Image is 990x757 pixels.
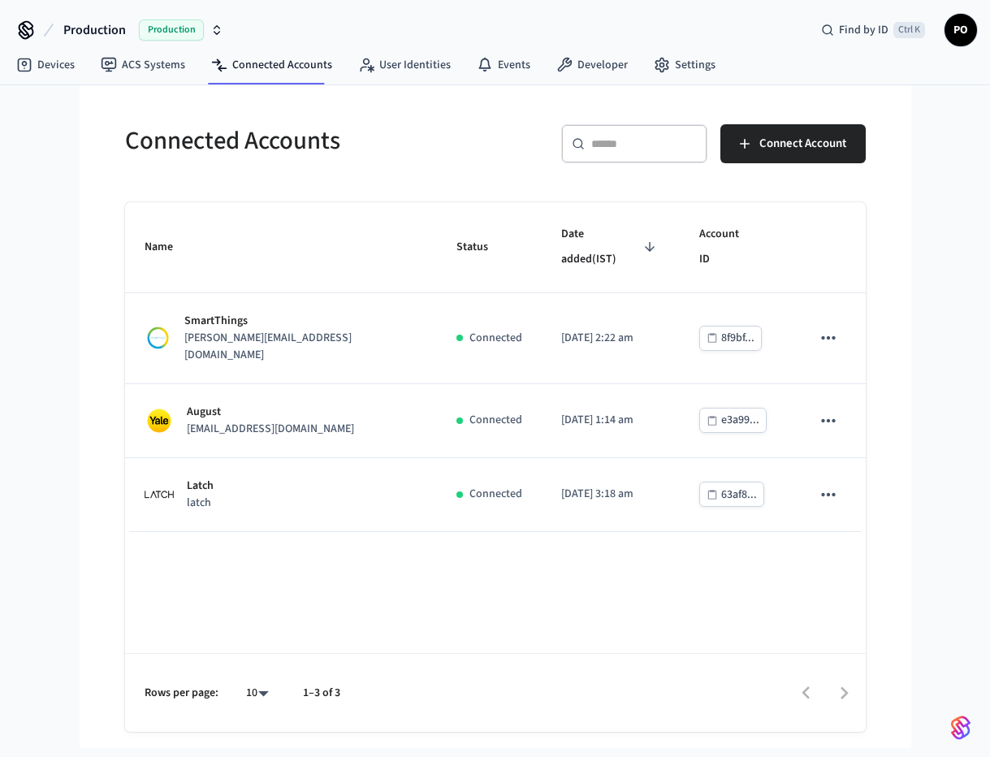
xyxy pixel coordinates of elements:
[699,408,767,433] button: e3a99...
[145,235,194,260] span: Name
[88,50,198,80] a: ACS Systems
[145,685,218,702] p: Rows per page:
[721,410,759,430] div: e3a99...
[839,22,888,38] span: Find by ID
[3,50,88,80] a: Devices
[464,50,543,80] a: Events
[456,235,509,260] span: Status
[125,202,866,532] table: sticky table
[720,124,866,163] button: Connect Account
[145,480,174,509] img: Latch Building
[345,50,464,80] a: User Identities
[139,19,204,41] span: Production
[641,50,728,80] a: Settings
[699,482,764,507] button: 63af8...
[721,328,754,348] div: 8f9bf...
[893,22,925,38] span: Ctrl K
[951,715,971,741] img: SeamLogoGradient.69752ec5.svg
[238,681,277,705] div: 10
[469,330,522,347] p: Connected
[63,20,126,40] span: Production
[699,222,772,273] span: Account ID
[946,15,975,45] span: PO
[945,14,977,46] button: PO
[759,133,846,154] span: Connect Account
[561,330,660,347] p: [DATE] 2:22 am
[543,50,641,80] a: Developer
[561,486,660,503] p: [DATE] 3:18 am
[808,15,938,45] div: Find by IDCtrl K
[125,124,486,158] h5: Connected Accounts
[145,324,172,352] img: Smartthings Logo, Square
[561,412,660,429] p: [DATE] 1:14 am
[198,50,345,80] a: Connected Accounts
[699,326,762,351] button: 8f9bf...
[561,222,660,273] span: Date added(IST)
[469,486,522,503] p: Connected
[184,313,417,330] p: SmartThings
[184,330,417,364] p: [PERSON_NAME][EMAIL_ADDRESS][DOMAIN_NAME]
[303,685,340,702] p: 1–3 of 3
[187,495,214,512] p: latch
[187,404,354,421] p: August
[145,406,174,435] img: Yale Logo, Square
[721,485,757,505] div: 63af8...
[187,421,354,438] p: [EMAIL_ADDRESS][DOMAIN_NAME]
[469,412,522,429] p: Connected
[187,478,214,495] p: Latch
